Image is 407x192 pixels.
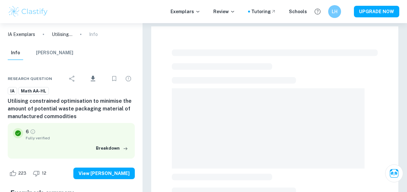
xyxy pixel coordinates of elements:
p: Utilising constrained optimisation to minimise the amount of potential waste packaging material o... [52,31,72,38]
a: IA Exemplars [8,31,35,38]
span: IA [8,88,17,94]
div: Report issue [122,72,135,85]
h6: Utilising constrained optimisation to minimise the amount of potential waste packaging material o... [8,97,135,120]
img: Clastify logo [8,5,49,18]
span: 12 [38,170,50,177]
div: Share [66,72,79,85]
span: Math AA-HL [19,88,49,94]
a: Math AA-HL [18,87,49,95]
a: Grade fully verified [30,129,36,135]
button: Info [8,46,23,60]
span: 223 [15,170,30,177]
button: Help and Feedback [312,6,323,17]
button: [PERSON_NAME] [36,46,73,60]
p: Info [89,31,98,38]
span: Research question [8,76,52,82]
button: Ask Clai [385,164,403,182]
button: View [PERSON_NAME] [73,168,135,179]
div: Dislike [31,168,50,179]
p: Review [213,8,235,15]
a: IA [8,87,17,95]
button: Breakdown [94,144,130,153]
div: Download [80,70,106,87]
p: Exemplars [171,8,200,15]
a: Tutoring [251,8,276,15]
h6: LH [331,8,338,15]
button: LH [328,5,341,18]
div: Bookmark [108,72,121,85]
div: Like [8,168,30,179]
button: UPGRADE NOW [354,6,399,17]
p: 6 [26,128,29,135]
span: Fully verified [26,135,130,141]
a: Schools [289,8,307,15]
